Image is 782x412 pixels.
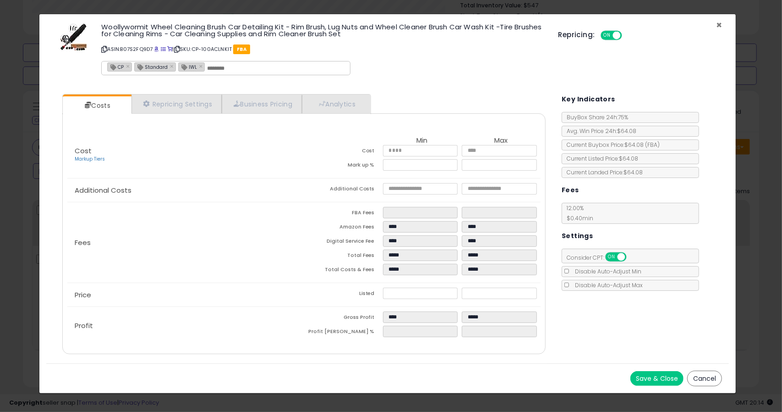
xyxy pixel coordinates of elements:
span: CP [108,63,124,71]
a: × [170,62,175,70]
td: FBA Fees [304,207,383,221]
h5: Key Indicators [562,94,615,105]
span: Current Buybox Price: [562,141,660,149]
a: Markup Tiers [75,156,105,162]
span: Current Landed Price: $64.08 [562,168,643,176]
span: Disable Auto-Adjust Min [570,267,641,275]
th: Min [383,137,462,145]
button: Cancel [687,371,722,386]
td: Mark up % [304,159,383,173]
span: Standard [135,63,168,71]
span: ON [602,32,613,39]
a: BuyBox page [154,45,159,53]
td: Cost [304,145,383,159]
h5: Repricing: [558,31,595,39]
a: All offer listings [161,45,166,53]
img: 414C+OJcjNL._SL60_.jpg [60,23,87,51]
h3: Woollywormit Wheel Cleaning Brush Car Detailing Kit - Rim Brush, Lug Nuts and Wheel Cleaner Brush... [101,23,544,37]
td: Digital Service Fee [304,235,383,250]
a: Your listing only [167,45,172,53]
span: BuyBox Share 24h: 75% [562,113,628,121]
span: Disable Auto-Adjust Max [570,281,643,289]
td: Total Fees [304,250,383,264]
td: Amazon Fees [304,221,383,235]
a: Repricing Settings [131,95,222,113]
th: Max [462,137,541,145]
a: × [126,62,131,70]
a: × [199,62,205,70]
td: Listed [304,288,383,302]
span: OFF [625,253,640,261]
span: 12.00 % [562,204,593,222]
span: Avg. Win Price 24h: $64.08 [562,127,636,135]
span: ON [606,253,618,261]
p: Additional Costs [67,187,304,194]
span: OFF [620,32,635,39]
h5: Settings [562,230,593,242]
p: Fees [67,239,304,246]
span: Current Listed Price: $64.08 [562,155,638,162]
p: Profit [67,322,304,329]
p: ASIN: B07S2FQ9D7 | SKU: CP-100ACLNKIT [101,42,544,56]
a: Business Pricing [222,95,302,113]
span: ( FBA ) [645,141,660,149]
h5: Fees [562,184,579,196]
td: Gross Profit [304,312,383,326]
p: Price [67,291,304,299]
span: $0.40 min [562,214,593,222]
button: Save & Close [630,371,684,386]
a: Costs [63,96,131,115]
p: Cost [67,147,304,163]
td: Additional Costs [304,183,383,197]
span: Consider CPT: [562,254,639,262]
td: Total Costs & Fees [304,264,383,278]
span: $64.08 [624,141,660,149]
span: FBA [233,45,250,54]
span: IWL [179,63,197,71]
td: Profit [PERSON_NAME] % [304,326,383,340]
a: Analytics [302,95,370,113]
span: × [716,18,722,32]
